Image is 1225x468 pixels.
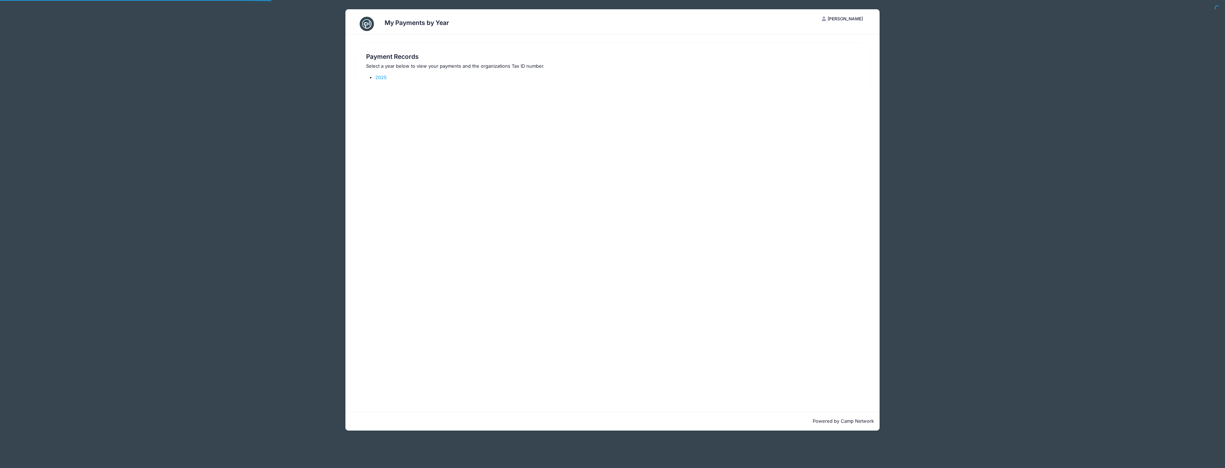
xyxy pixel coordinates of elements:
[375,74,387,80] a: 2025
[360,17,374,31] img: CampNetwork
[366,53,859,60] h3: Payment Records
[385,19,449,26] h3: My Payments by Year
[351,418,874,425] p: Powered by Camp Network
[828,16,863,21] span: [PERSON_NAME]
[816,13,869,25] button: [PERSON_NAME]
[366,63,859,70] p: Select a year below to view your payments and the organizations Tax ID number.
